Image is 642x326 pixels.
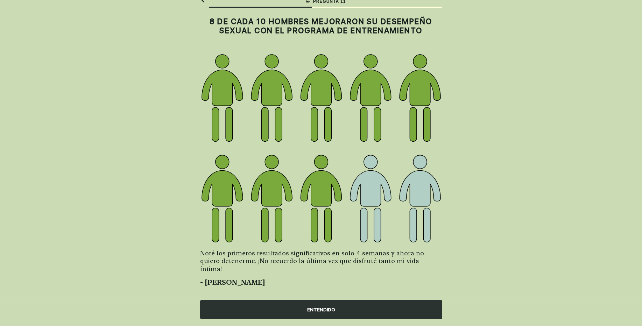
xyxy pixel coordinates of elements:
span: Noté los primeros resultados significativos en solo 4 semanas y ahora no quiero detenerme. ¡No re... [200,249,442,273]
div: ENTENDIDO [200,300,442,319]
img: text [200,53,442,244]
b: - [PERSON_NAME] [200,278,265,286]
h2: 8 DE CADA 10 HOMBRES MEJORARON SU DESEMPEÑO SEXUAL CON EL PROGRAMA DE ENTRENAMIENTO [200,17,442,35]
